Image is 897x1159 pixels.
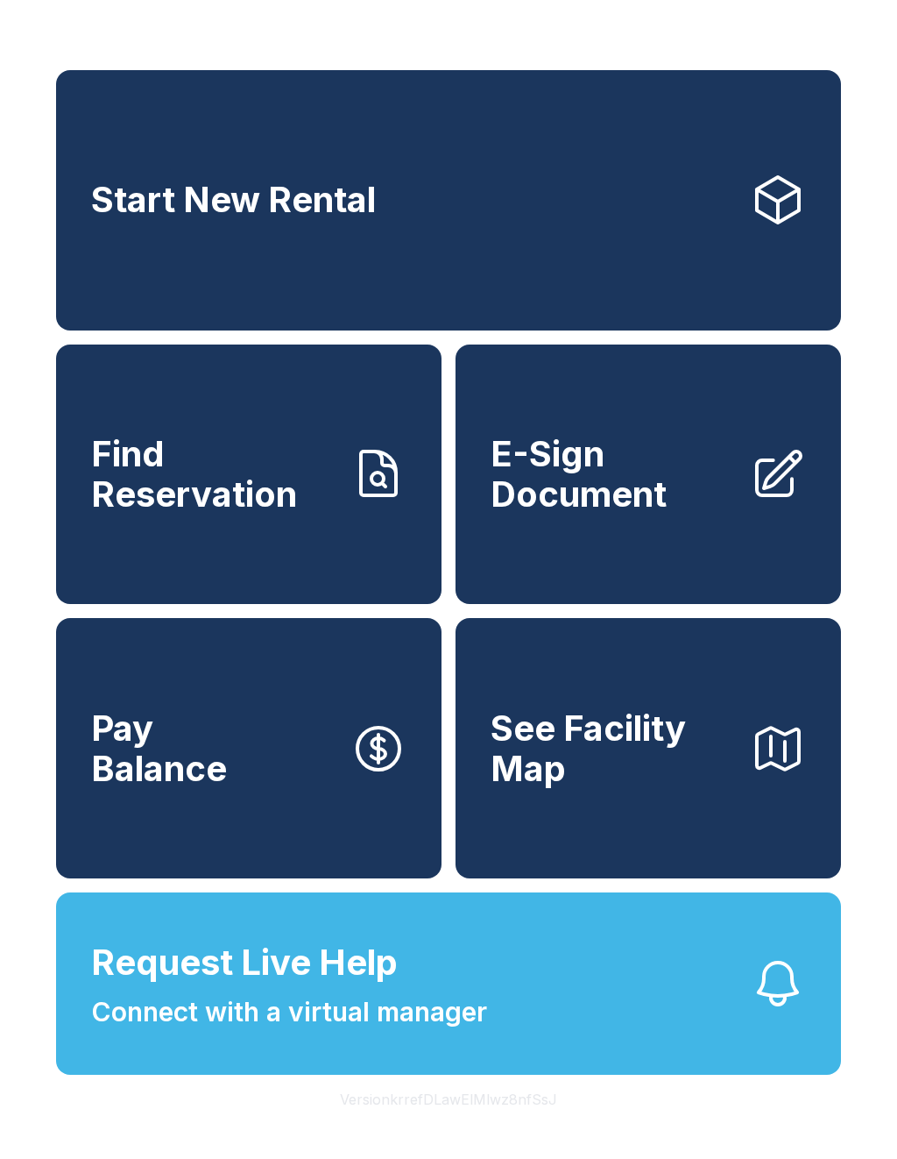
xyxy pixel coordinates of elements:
[491,708,736,788] span: See Facility Map
[91,434,336,514] span: Find Reservation
[91,936,398,989] span: Request Live Help
[56,892,841,1075] button: Request Live HelpConnect with a virtual manager
[456,345,841,605] a: E-Sign Document
[326,1075,571,1124] button: VersionkrrefDLawElMlwz8nfSsJ
[91,992,487,1032] span: Connect with a virtual manager
[456,618,841,878] button: See Facility Map
[56,70,841,331] a: Start New Rental
[91,708,227,788] span: Pay Balance
[56,345,441,605] a: Find Reservation
[56,618,441,878] button: PayBalance
[91,180,376,220] span: Start New Rental
[491,434,736,514] span: E-Sign Document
